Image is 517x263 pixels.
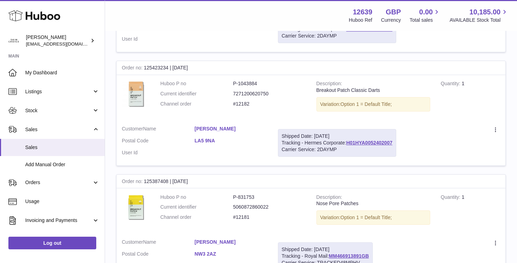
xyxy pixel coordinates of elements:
[449,17,509,23] span: AVAILABLE Stock Total
[233,214,306,221] dd: #12181
[316,194,342,202] strong: Description
[195,137,267,144] a: LA5 9NA
[195,239,267,245] a: [PERSON_NAME]
[122,149,195,156] dt: User Id
[117,61,505,75] div: 125423234 | [DATE]
[341,215,392,220] span: Option 1 = Default Title;
[341,101,392,107] span: Option 1 = Default Title;
[449,7,509,23] a: 10,185.00 AVAILABLE Stock Total
[316,200,431,207] div: Nose Pore Patches
[160,90,233,97] dt: Current identifier
[122,65,144,72] strong: Order no
[122,36,195,42] dt: User Id
[316,87,431,94] div: Breakout Patch Classic Darts
[233,204,306,210] dd: 5060872860022
[349,17,372,23] div: Huboo Ref
[8,35,19,46] img: admin@skinchoice.com
[282,146,392,153] div: Carrier Service: 2DAYMP
[122,251,195,259] dt: Postal Code
[195,251,267,257] a: NW3 2AZ
[353,7,372,17] strong: 12639
[160,80,233,87] dt: Huboo P no
[381,17,401,23] div: Currency
[282,33,392,39] div: Carrier Service: 2DAYMP
[122,126,195,134] dt: Name
[25,161,99,168] span: Add Manual Order
[441,194,462,202] strong: Quantity
[160,214,233,221] dt: Channel order
[316,210,431,225] div: Variation:
[435,75,505,120] td: 1
[419,7,433,17] span: 0.00
[233,101,306,107] dd: #12182
[160,194,233,201] dt: Huboo P no
[122,239,195,247] dt: Name
[282,246,369,253] div: Shipped Date: [DATE]
[316,81,342,88] strong: Description
[278,129,396,157] div: Tracking - Hermes Corporate:
[160,204,233,210] dt: Current identifier
[122,239,143,245] span: Customer
[26,41,103,47] span: [EMAIL_ADDRESS][DOMAIN_NAME]
[25,88,92,95] span: Listings
[122,137,195,146] dt: Postal Code
[25,179,92,186] span: Orders
[435,189,505,234] td: 1
[346,140,392,146] a: H01HYA0052402007
[160,101,233,107] dt: Channel order
[410,7,441,23] a: 0.00 Total sales
[329,253,369,259] a: MM466913891GB
[386,7,401,17] strong: GBP
[195,126,267,132] a: [PERSON_NAME]
[441,81,462,88] strong: Quantity
[25,198,99,205] span: Usage
[282,133,392,140] div: Shipped Date: [DATE]
[26,34,89,47] div: [PERSON_NAME]
[122,126,143,131] span: Customer
[8,237,96,249] a: Log out
[233,194,306,201] dd: P-831753
[25,107,92,114] span: Stock
[316,97,431,112] div: Variation:
[122,178,144,186] strong: Order no
[469,7,501,17] span: 10,185.00
[25,126,92,133] span: Sales
[117,175,505,189] div: 125387408 | [DATE]
[233,80,306,87] dd: P-1043884
[25,144,99,151] span: Sales
[410,17,441,23] span: Total sales
[122,194,150,222] img: 126391698654631.jpg
[122,80,150,108] img: 126391746598914.jpg
[233,90,306,97] dd: 7271200620750
[25,69,99,76] span: My Dashboard
[25,217,92,224] span: Invoicing and Payments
